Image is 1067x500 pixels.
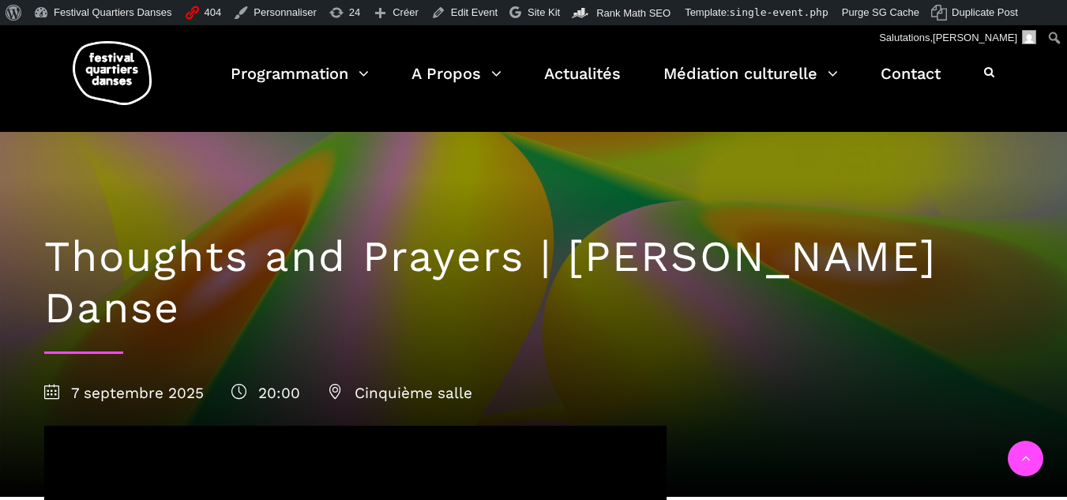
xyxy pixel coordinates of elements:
img: logo-fqd-med [73,41,152,105]
span: single-event.php [730,6,828,18]
a: Actualités [544,60,621,107]
span: 20:00 [231,384,300,402]
a: Contact [881,60,941,107]
a: Programmation [231,60,369,107]
span: Cinquième salle [328,384,472,402]
a: Salutations, [874,25,1043,51]
a: A Propos [411,60,502,107]
span: Site Kit [528,6,560,18]
span: [PERSON_NAME] [933,32,1017,43]
h1: Thoughts and Prayers | [PERSON_NAME] Danse [44,231,1024,334]
span: Rank Math SEO [596,7,671,19]
a: Médiation culturelle [663,60,838,107]
span: 7 septembre 2025 [44,384,204,402]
